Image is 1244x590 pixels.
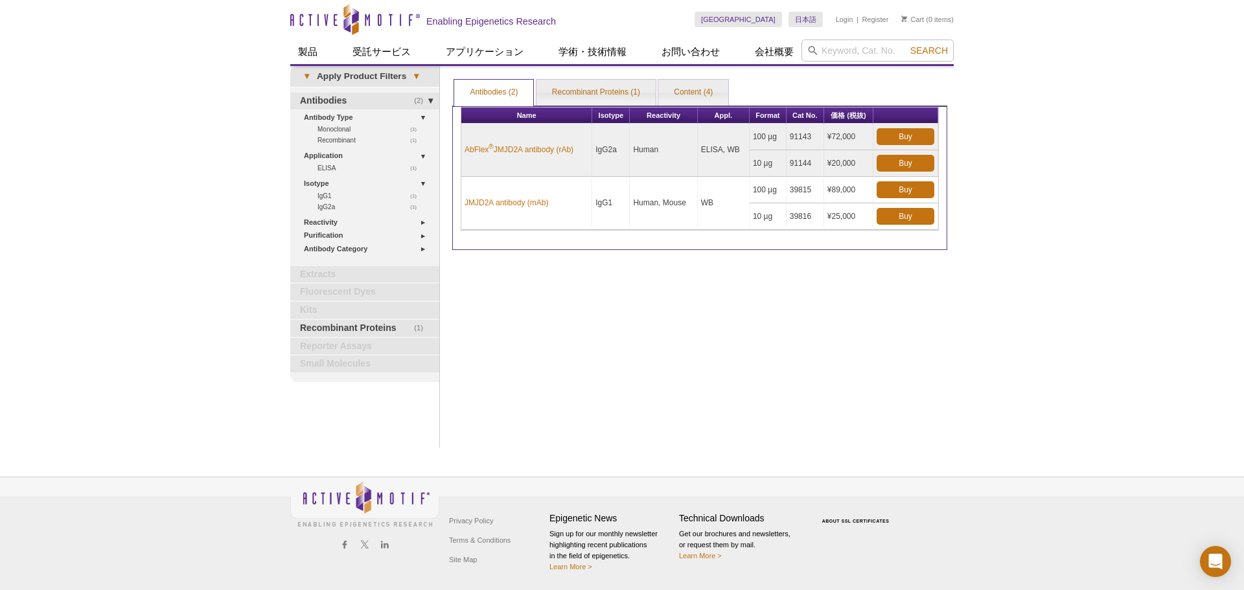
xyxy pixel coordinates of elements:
[290,302,439,319] a: Kits
[824,150,873,177] td: ¥20,000
[679,552,722,560] a: Learn More >
[809,500,906,528] table: Click to Verify - This site chose Symantec SSL for secure e-commerce and confidential communicati...
[658,80,728,106] a: Content (4)
[446,550,480,569] a: Site Map
[446,530,514,550] a: Terms & Conditions
[290,93,439,109] a: (2)Antibodies
[750,124,787,150] td: 100 µg
[317,201,424,212] a: (1)IgG2a
[290,477,439,530] img: Active Motif,
[654,40,728,64] a: お問い合わせ
[461,108,592,124] th: Name
[787,124,824,150] td: 91143
[410,124,424,135] span: (1)
[592,124,630,177] td: IgG2a
[630,124,697,177] td: Human
[824,108,873,124] th: 価格 (税抜)
[877,208,934,225] a: Buy
[1200,546,1231,577] div: Open Intercom Messenger
[679,513,802,524] h4: Technical Downloads
[695,12,782,27] a: [GEOGRAPHIC_DATA]
[822,519,890,523] a: ABOUT SSL CERTIFICATES
[824,124,873,150] td: ¥72,000
[317,124,424,135] a: (1)Monoclonal
[801,40,954,62] input: Keyword, Cat. No.
[679,528,802,562] p: Get our brochures and newsletters, or request them by mail.
[406,71,426,82] span: ▾
[426,16,556,27] h2: Enabling Epigenetics Research
[787,203,824,230] td: 39816
[414,93,430,109] span: (2)
[836,15,853,24] a: Login
[290,40,325,64] a: 製品
[410,163,424,174] span: (1)
[630,108,697,124] th: Reactivity
[317,190,424,201] a: (1)IgG1
[290,66,439,87] a: ▾Apply Product Filters▾
[290,320,439,337] a: (1)Recombinant Proteins
[901,16,907,22] img: Your Cart
[304,111,432,124] a: Antibody Type
[536,80,656,106] a: Recombinant Proteins (1)
[877,128,934,145] a: Buy
[410,190,424,201] span: (1)
[304,177,432,190] a: Isotype
[698,108,750,124] th: Appl.
[317,163,424,174] a: (1)ELISA
[304,229,432,242] a: Purification
[465,197,548,209] a: JMJD2A antibody (mAb)
[750,203,787,230] td: 10 µg
[290,266,439,283] a: Extracts
[410,201,424,212] span: (1)
[297,71,317,82] span: ▾
[446,511,496,530] a: Privacy Policy
[824,177,873,203] td: ¥89,000
[824,203,873,230] td: ¥25,000
[290,356,439,372] a: Small Molecules
[549,528,673,573] p: Sign up for our monthly newsletter highlighting recent publications in the field of epigenetics.
[787,177,824,203] td: 39815
[789,12,823,27] a: 日本語
[551,40,634,64] a: 学術・技術情報
[787,108,824,124] th: Cat No.
[465,144,573,155] a: AbFlex®JMJD2A antibody (rAb)
[592,108,630,124] th: Isotype
[438,40,531,64] a: アプリケーション
[906,45,952,56] button: Search
[750,150,787,177] td: 10 µg
[549,563,592,571] a: Learn More >
[345,40,419,64] a: 受託サービス
[414,320,430,337] span: (1)
[317,135,424,146] a: (1)Recombinant
[698,177,750,230] td: WB
[901,15,924,24] a: Cart
[290,338,439,355] a: Reporter Assays
[747,40,801,64] a: 会社概要
[750,177,787,203] td: 100 µg
[592,177,630,230] td: IgG1
[787,150,824,177] td: 91144
[454,80,533,106] a: Antibodies (2)
[290,284,439,301] a: Fluorescent Dyes
[877,155,934,172] a: Buy
[750,108,787,124] th: Format
[304,216,432,229] a: Reactivity
[410,135,424,146] span: (1)
[549,513,673,524] h4: Epigenetic News
[910,45,948,56] span: Search
[698,124,750,177] td: ELISA, WB
[901,12,954,27] li: (0 items)
[862,15,888,24] a: Register
[304,242,432,256] a: Antibody Category
[304,149,432,163] a: Application
[630,177,697,230] td: Human, Mouse
[489,143,493,150] sup: ®
[857,12,858,27] li: |
[877,181,934,198] a: Buy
